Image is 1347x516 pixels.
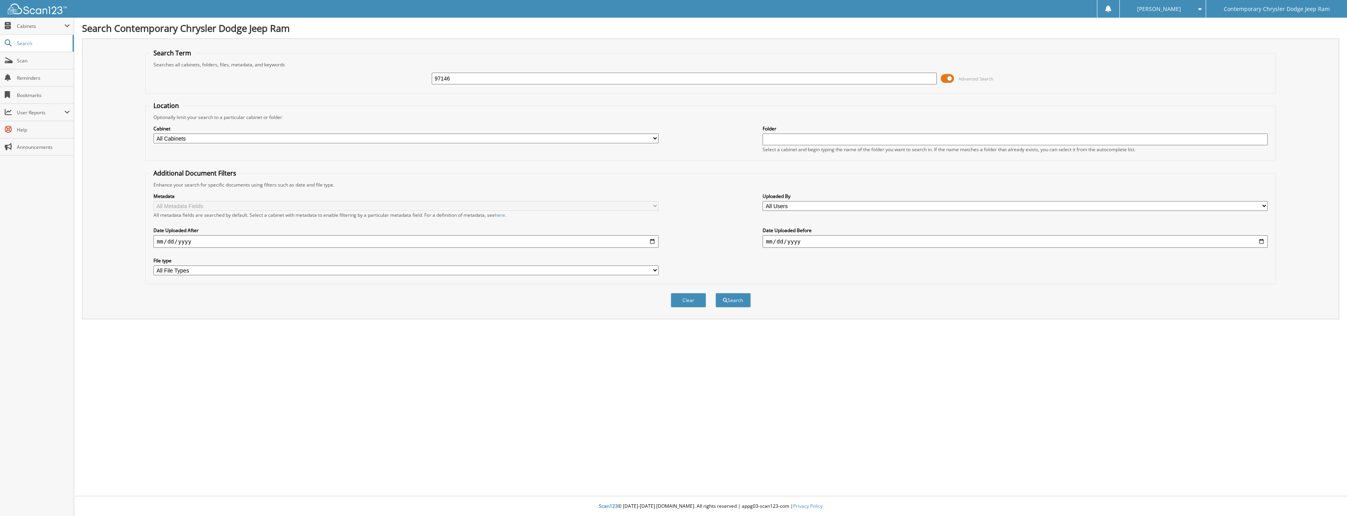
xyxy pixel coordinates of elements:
[153,193,658,199] label: Metadata
[153,125,658,132] label: Cabinet
[153,257,658,264] label: File type
[150,49,195,57] legend: Search Term
[74,497,1347,516] div: © [DATE]-[DATE] [DOMAIN_NAME]. All rights reserved | appg03-scan123-com |
[715,293,751,307] button: Search
[763,125,1267,132] label: Folder
[793,503,823,509] a: Privacy Policy
[17,92,70,99] span: Bookmarks
[1137,7,1181,11] span: [PERSON_NAME]
[153,212,658,218] div: All metadata fields are searched by default. Select a cabinet with metadata to enable filtering b...
[17,75,70,81] span: Reminders
[1308,478,1347,516] iframe: Chat Widget
[150,181,1272,188] div: Enhance your search for specific documents using filters such as date and file type.
[8,4,67,14] img: scan123-logo-white.svg
[17,57,70,64] span: Scan
[82,22,1339,35] h1: Search Contemporary Chrysler Dodge Jeep Ram
[150,114,1272,121] div: Optionally limit your search to a particular cabinet or folder
[17,40,69,47] span: Search
[763,235,1267,248] input: end
[599,503,618,509] span: Scan123
[150,61,1272,68] div: Searches all cabinets, folders, files, metadata, and keywords
[671,293,706,307] button: Clear
[763,146,1267,153] div: Select a cabinet and begin typing the name of the folder you want to search in. If the name match...
[17,109,64,116] span: User Reports
[153,227,658,234] label: Date Uploaded After
[17,23,64,29] span: Cabinets
[17,126,70,133] span: Help
[17,144,70,150] span: Announcements
[1224,7,1330,11] span: Contemporary Chrysler Dodge Jeep Ram
[763,227,1267,234] label: Date Uploaded Before
[495,212,505,218] a: here
[150,101,183,110] legend: Location
[153,235,658,248] input: start
[763,193,1267,199] label: Uploaded By
[958,76,993,82] span: Advanced Search
[150,169,240,177] legend: Additional Document Filters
